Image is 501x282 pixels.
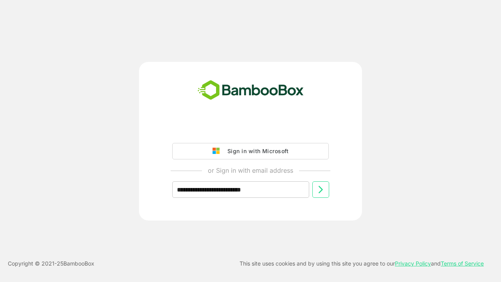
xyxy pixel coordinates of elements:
[8,259,94,268] p: Copyright © 2021- 25 BambooBox
[193,78,308,103] img: bamboobox
[223,146,288,156] div: Sign in with Microsoft
[213,148,223,155] img: google
[172,143,329,159] button: Sign in with Microsoft
[168,121,333,138] iframe: Sign in with Google Button
[208,166,293,175] p: or Sign in with email address
[395,260,431,267] a: Privacy Policy
[441,260,484,267] a: Terms of Service
[240,259,484,268] p: This site uses cookies and by using this site you agree to our and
